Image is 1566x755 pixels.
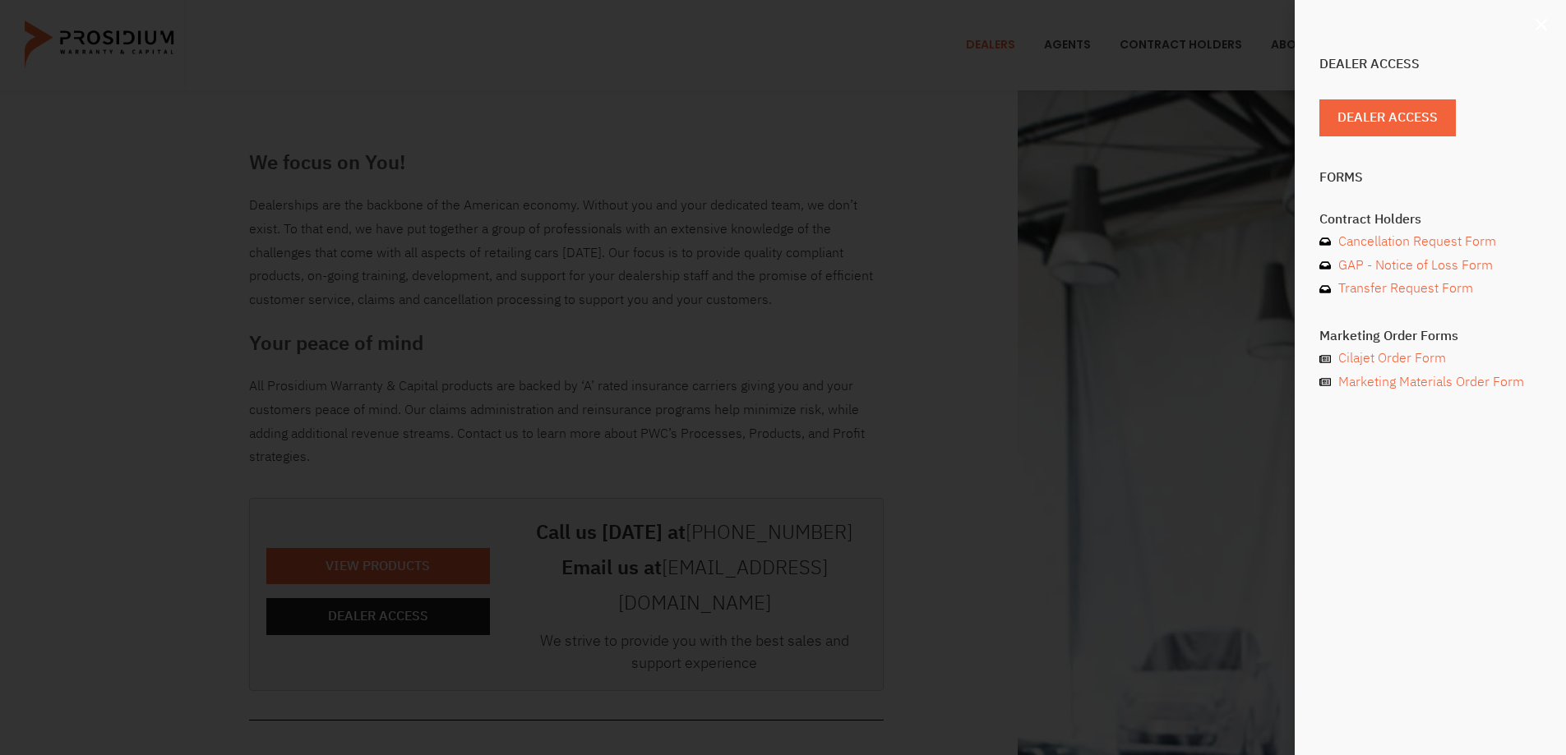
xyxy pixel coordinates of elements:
[1334,347,1446,371] span: Cilajet Order Form
[1334,277,1473,301] span: Transfer Request Form
[1319,230,1541,254] a: Cancellation Request Form
[1334,371,1524,394] span: Marketing Materials Order Form
[1319,329,1541,343] h4: Marketing Order Forms
[1319,254,1541,278] a: GAP - Notice of Loss Form
[1334,254,1493,278] span: GAP - Notice of Loss Form
[1319,277,1541,301] a: Transfer Request Form
[1319,347,1541,371] a: Cilajet Order Form
[1319,213,1541,226] h4: Contract Holders
[1319,58,1541,71] h4: Dealer Access
[317,2,369,14] span: Last Name
[1319,99,1456,136] a: Dealer Access
[1334,230,1496,254] span: Cancellation Request Form
[1319,371,1541,394] a: Marketing Materials Order Form
[1337,106,1438,130] span: Dealer Access
[1319,171,1541,184] h4: Forms
[1533,16,1550,33] a: Close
